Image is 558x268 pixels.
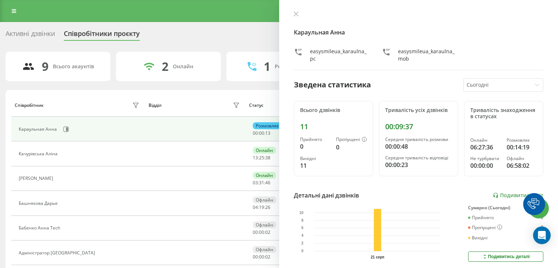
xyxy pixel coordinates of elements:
div: 0 [541,215,543,220]
span: 04 [253,204,258,210]
div: Детальні дані дзвінків [294,191,359,200]
span: 00 [259,130,264,136]
h4: Караульная Анна [294,28,544,37]
div: Вихідні [468,235,488,240]
div: easysmileua_karaulna_mob [398,48,455,62]
div: Не турбувати [470,156,501,161]
div: Розмовляє [507,138,537,143]
div: 00:00:48 [385,142,452,151]
div: 00:00:00 [470,161,501,170]
div: 1 [264,59,270,73]
div: Прийнято [468,215,494,220]
span: 26 [265,204,270,210]
button: Подивитись деталі [468,251,543,262]
div: Офлайн [253,246,276,253]
text: 4 [301,234,303,238]
div: Всього дзвінків [300,107,367,113]
div: Розмовляють [275,64,310,70]
span: 00 [259,254,264,260]
span: 02 [265,254,270,260]
div: Тривалість знаходження в статусах [470,107,537,120]
div: : : [253,131,270,136]
span: 13 [253,155,258,161]
span: 02 [265,229,270,235]
div: Прийнято [300,137,330,142]
div: Адміністратор [GEOGRAPHIC_DATA] [19,250,97,256]
div: : : [253,254,270,260]
div: easysmileua_karaulna_pc [310,48,367,62]
div: 06:58:02 [507,161,537,170]
div: Офлайн [253,221,276,228]
div: 11 [300,161,330,170]
div: Онлайн [253,147,276,154]
text: 2 [301,242,303,246]
div: 00:00:23 [385,160,452,169]
text: 10 [299,211,304,215]
div: Онлайн [253,172,276,179]
div: Зведена статистика [294,79,371,90]
span: 00 [253,254,258,260]
span: 00 [259,229,264,235]
div: 00:14:19 [507,143,537,152]
div: Офлайн [507,156,537,161]
div: Сумарно (Сьогодні) [468,205,543,210]
span: 38 [265,155,270,161]
div: Тривалість усіх дзвінків [385,107,452,113]
span: 00 [253,130,258,136]
span: 13 [265,130,270,136]
span: 00 [253,229,258,235]
div: Караульная Анна [19,127,59,132]
div: Бабенко Анна Tech [19,225,62,231]
div: Башнякова Дарья [19,201,59,206]
div: 0 [300,142,330,151]
div: Середня тривалість відповіді [385,155,452,160]
span: 31 [259,180,264,186]
div: Співробітник [15,103,44,108]
div: Активні дзвінки [6,30,55,41]
div: Подивитись деталі [482,254,530,260]
div: Онлайн [470,138,501,143]
text: 21 серп [371,255,384,259]
text: 8 [301,218,303,222]
div: Середня тривалість розмови [385,137,452,142]
div: 0 [336,143,367,152]
span: 03 [253,180,258,186]
span: 46 [265,180,270,186]
div: 06:27:36 [470,143,501,152]
div: Качурівська Аліна [19,151,59,156]
div: : : [253,180,270,185]
text: 0 [301,249,303,253]
div: Статус [249,103,263,108]
div: : : [253,230,270,235]
span: 25 [259,155,264,161]
div: 00:09:37 [385,122,452,131]
div: Розмовляє [253,122,282,129]
div: [PERSON_NAME] [19,176,55,181]
div: Open Intercom Messenger [533,227,551,244]
div: Співробітники проєкту [64,30,140,41]
text: 6 [301,226,303,230]
div: Вихідні [300,156,330,161]
div: Пропущені [336,137,367,143]
div: Офлайн [253,196,276,203]
div: Відділ [149,103,161,108]
div: 9 [42,59,48,73]
div: 0 [541,225,543,231]
a: Подивитись звіт [493,192,543,199]
div: 11 [300,122,367,131]
div: : : [253,155,270,160]
span: 19 [259,204,264,210]
div: Онлайн [173,64,193,70]
div: 2 [162,59,168,73]
div: : : [253,205,270,210]
div: Всього акаунтів [53,64,94,70]
div: Пропущені [468,225,502,231]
